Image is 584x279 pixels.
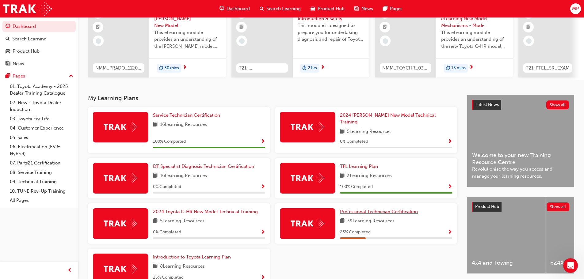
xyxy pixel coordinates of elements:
[340,112,436,125] span: 2024 [PERSON_NAME] New Model Technical Training
[340,208,420,215] a: Professional Technician Certification
[215,2,255,15] a: guage-iconDashboard
[467,197,545,273] a: 4x4 and Towing
[7,196,76,205] a: All Pages
[472,100,569,110] a: Latest NewsShow all
[347,217,395,225] span: 39 Learning Resources
[378,2,407,15] a: pages-iconPages
[318,5,345,12] span: Product Hub
[260,5,264,13] span: search-icon
[153,164,254,169] span: DT Specialist Diagnosis Technician Certification
[153,209,258,214] span: 2024 Toyota C-HR New Model Technical Training
[153,208,260,215] a: 2024 Toyota C-HR New Model Technical Training
[239,23,244,31] span: booktick-icon
[104,219,137,228] img: Trak
[160,121,207,129] span: 16 Learning Resources
[69,72,73,80] span: up-icon
[383,38,388,44] span: learningRecordVerb_NONE-icon
[7,158,76,168] a: 07. Parts21 Certification
[219,5,224,13] span: guage-icon
[7,133,76,142] a: 05. Sales
[347,128,391,136] span: 5 Learning Resources
[441,29,508,50] span: This eLearning module provides an understanding of the new Toyota C-HR model line-up and their Ka...
[104,173,137,183] img: Trak
[340,183,373,190] span: 100 % Completed
[302,64,307,72] span: duration-icon
[227,5,250,12] span: Dashboard
[7,82,76,98] a: 01. Toyota Academy - 2025 Dealer Training Catalogue
[291,122,324,132] img: Trak
[104,264,137,273] img: Trak
[472,166,569,179] span: Revolutionise the way you access and manage your learning resources.
[239,38,245,44] span: learningRecordVerb_NONE-icon
[563,258,578,273] iframe: Intercom live chat
[308,65,317,72] span: 2 hrs
[266,5,301,12] span: Search Learning
[153,172,158,180] span: book-icon
[6,24,10,29] span: guage-icon
[153,183,181,190] span: 0 % Completed
[7,123,76,133] a: 04. Customer Experience
[67,267,72,274] span: prev-icon
[95,65,142,72] span: NMM_PRADO_112024_MODULE_1
[546,100,569,109] button: Show all
[340,164,378,169] span: TFL Learning Plan
[340,172,345,180] span: book-icon
[153,121,158,129] span: book-icon
[159,64,163,72] span: duration-icon
[182,65,187,70] span: next-icon
[96,38,101,44] span: learningRecordVerb_NONE-icon
[298,22,365,43] span: This module is designed to prepare you for undertaking diagnosis and repair of Toyota & Lexus Ele...
[340,138,368,145] span: 0 % Completed
[448,138,452,145] button: Show Progress
[446,64,450,72] span: duration-icon
[7,168,76,177] a: 08. Service Training
[261,138,265,145] button: Show Progress
[6,49,10,54] span: car-icon
[261,230,265,235] span: Show Progress
[340,209,418,214] span: Professional Technician Certification
[469,65,474,70] span: next-icon
[340,112,452,126] a: 2024 [PERSON_NAME] New Model Technical Training
[2,33,76,45] a: Search Learning
[88,3,226,77] a: NMM_PRADO_112024_MODULE_12024 Landcruiser [PERSON_NAME] New Model Mechanisms - Model Outline 1Thi...
[153,217,158,225] span: book-icon
[160,172,207,180] span: 16 Learning Resources
[160,263,205,270] span: 8 Learning Resources
[390,5,403,12] span: Pages
[472,202,569,212] a: Product HubShow all
[448,228,452,236] button: Show Progress
[383,5,387,13] span: pages-icon
[7,114,76,124] a: 03. Toyota For Life
[311,5,315,13] span: car-icon
[451,65,466,72] span: 15 mins
[12,36,47,43] div: Search Learning
[261,139,265,145] span: Show Progress
[164,65,179,72] span: 30 mins
[340,217,345,225] span: book-icon
[547,202,570,211] button: Show all
[448,230,452,235] span: Show Progress
[6,61,10,67] span: news-icon
[13,60,24,67] div: News
[3,2,52,16] img: Trak
[472,152,569,166] span: Welcome to your new Training Resource Centre
[448,183,452,191] button: Show Progress
[340,163,380,170] a: TFL Learning Plan
[255,2,306,15] a: search-iconSearch Learning
[239,65,285,72] span: T21-FOD_HVIS_PREREQ
[104,122,137,132] img: Trak
[361,5,373,12] span: News
[340,229,371,236] span: 23 % Completed
[340,128,345,136] span: book-icon
[2,20,76,70] button: DashboardSearch LearningProduct HubNews
[526,65,570,72] span: T21-PTEL_SR_EXAM
[7,177,76,187] a: 09. Technical Training
[7,98,76,114] a: 02. New - Toyota Dealer Induction
[153,112,223,119] a: Service Technician Certification
[572,5,579,12] span: MP
[448,184,452,190] span: Show Progress
[13,48,40,55] div: Product Hub
[467,95,574,187] a: Latest NewsShow allWelcome to your new Training Resource CentreRevolutionise the way you access a...
[2,70,76,82] button: Pages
